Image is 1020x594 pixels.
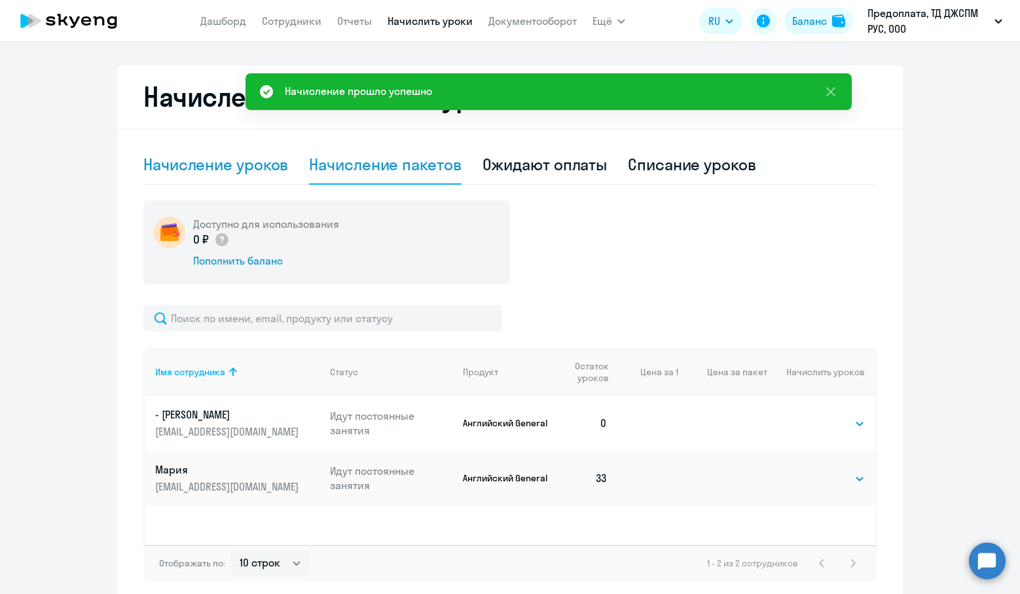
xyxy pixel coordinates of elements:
a: Дашборд [200,14,246,28]
span: RU [708,13,720,29]
button: Предоплата, ТД ДЖСПМ РУС, ООО [861,5,1009,37]
img: wallet-circle.png [154,217,185,248]
p: Английский General [463,472,551,484]
p: - [PERSON_NAME] [155,407,302,422]
a: - [PERSON_NAME][EMAIL_ADDRESS][DOMAIN_NAME] [155,407,319,439]
span: 1 - 2 из 2 сотрудников [707,557,798,569]
p: 0 ₽ [193,231,230,248]
th: Цена за 1 [618,348,678,396]
div: Начисление пакетов [309,154,461,175]
span: Отображать по: [159,557,225,569]
p: Идут постоянные занятия [330,464,453,492]
p: [EMAIL_ADDRESS][DOMAIN_NAME] [155,479,302,494]
span: Ещё [592,13,612,29]
h5: Доступно для использования [193,217,339,231]
p: Идут постоянные занятия [330,409,453,437]
p: Мария [155,462,302,477]
input: Поиск по имени, email, продукту или статусу [143,305,502,331]
th: Цена за пакет [678,348,767,396]
td: 0 [551,396,618,451]
div: Ожидают оплаты [483,154,608,175]
span: Остаток уроков [562,360,608,384]
div: Продукт [463,366,498,378]
div: Пополнить баланс [193,253,339,268]
div: Начисление уроков [143,154,288,175]
h2: Начисление и списание уроков [143,81,877,113]
th: Начислить уроков [767,348,875,396]
div: Списание уроков [628,154,756,175]
td: 33 [551,451,618,506]
div: Баланс [792,13,827,29]
div: Продукт [463,366,551,378]
p: Предоплата, ТД ДЖСПМ РУС, ООО [867,5,989,37]
div: Остаток уроков [562,360,618,384]
a: Сотрудники [262,14,321,28]
a: Начислить уроки [388,14,473,28]
button: Балансbalance [784,8,853,34]
button: RU [699,8,742,34]
img: balance [832,14,845,28]
div: Имя сотрудника [155,366,225,378]
a: Отчеты [337,14,372,28]
a: Документооборот [488,14,577,28]
p: [EMAIL_ADDRESS][DOMAIN_NAME] [155,424,302,439]
div: Начисление прошло успешно [285,83,432,99]
div: Статус [330,366,453,378]
p: Английский General [463,417,551,429]
div: Имя сотрудника [155,366,319,378]
div: Статус [330,366,358,378]
button: Ещё [592,8,625,34]
a: Мария[EMAIL_ADDRESS][DOMAIN_NAME] [155,462,319,494]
